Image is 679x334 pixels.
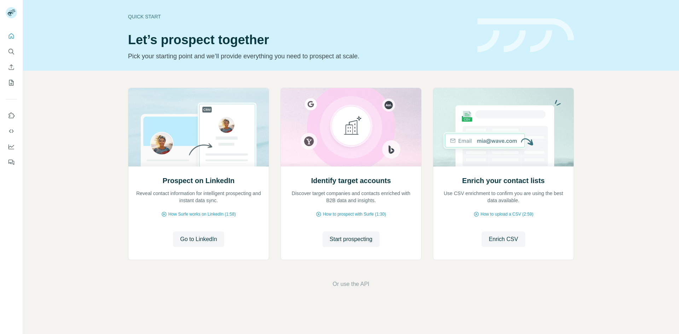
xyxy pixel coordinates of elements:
[481,211,533,217] span: How to upload a CSV (2:59)
[332,280,369,288] button: Or use the API
[6,140,17,153] button: Dashboard
[462,176,545,186] h2: Enrich your contact lists
[489,235,518,244] span: Enrich CSV
[440,190,567,204] p: Use CSV enrichment to confirm you are using the best data available.
[6,125,17,137] button: Use Surfe API
[6,45,17,58] button: Search
[311,176,391,186] h2: Identify target accounts
[323,232,379,247] button: Start prospecting
[135,190,262,204] p: Reveal contact information for intelligent prospecting and instant data sync.
[180,235,217,244] span: Go to LinkedIn
[128,33,469,47] h1: Let’s prospect together
[482,232,525,247] button: Enrich CSV
[163,176,234,186] h2: Prospect on LinkedIn
[168,211,236,217] span: How Surfe works on LinkedIn (1:58)
[6,109,17,122] button: Use Surfe on LinkedIn
[477,18,574,53] img: banner
[6,61,17,74] button: Enrich CSV
[128,13,469,20] div: Quick start
[6,30,17,42] button: Quick start
[6,76,17,89] button: My lists
[323,211,386,217] span: How to prospect with Surfe (1:30)
[330,235,372,244] span: Start prospecting
[433,88,574,166] img: Enrich your contact lists
[288,190,414,204] p: Discover target companies and contacts enriched with B2B data and insights.
[6,156,17,169] button: Feedback
[128,88,269,166] img: Prospect on LinkedIn
[280,88,422,166] img: Identify target accounts
[173,232,224,247] button: Go to LinkedIn
[128,51,469,61] p: Pick your starting point and we’ll provide everything you need to prospect at scale.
